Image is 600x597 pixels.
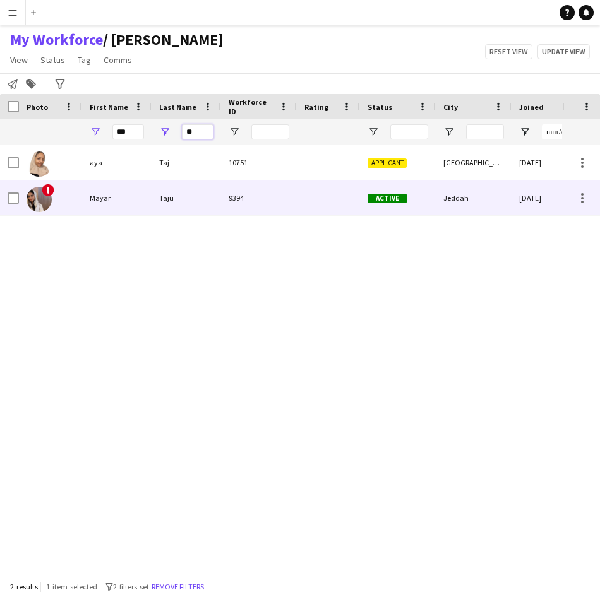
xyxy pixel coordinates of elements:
[5,76,20,92] app-action-btn: Notify workforce
[23,76,39,92] app-action-btn: Add to tag
[46,582,97,591] span: 1 item selected
[152,145,221,180] div: Taj
[90,126,101,138] button: Open Filter Menu
[90,102,128,112] span: First Name
[52,76,68,92] app-action-btn: Advanced filters
[82,145,152,180] div: aya
[27,102,48,112] span: Photo
[390,124,428,139] input: Status Filter Input
[221,145,297,180] div: 10751
[519,102,544,112] span: Joined
[42,184,54,196] span: !
[537,44,590,59] button: Update view
[99,52,137,68] a: Comms
[304,102,328,112] span: Rating
[512,180,587,215] div: [DATE]
[73,52,96,68] a: Tag
[5,52,33,68] a: View
[152,180,221,215] div: Taju
[27,151,52,177] img: aya Taj
[113,582,149,591] span: 2 filters set
[485,44,532,59] button: Reset view
[466,124,504,139] input: City Filter Input
[40,54,65,66] span: Status
[27,187,52,212] img: Mayar Taju
[103,30,224,49] span: Waad Ziyarah
[436,145,512,180] div: [GEOGRAPHIC_DATA]
[436,180,512,215] div: Jeddah
[159,126,171,138] button: Open Filter Menu
[10,54,28,66] span: View
[10,30,103,49] a: My Workforce
[512,145,587,180] div: [DATE]
[82,180,152,215] div: Mayar
[542,124,580,139] input: Joined Filter Input
[443,102,458,112] span: City
[368,102,392,112] span: Status
[229,126,240,138] button: Open Filter Menu
[368,194,407,203] span: Active
[159,102,196,112] span: Last Name
[104,54,132,66] span: Comms
[229,97,274,116] span: Workforce ID
[35,52,70,68] a: Status
[443,126,455,138] button: Open Filter Menu
[251,124,289,139] input: Workforce ID Filter Input
[182,124,213,139] input: Last Name Filter Input
[112,124,144,139] input: First Name Filter Input
[78,54,91,66] span: Tag
[221,180,297,215] div: 9394
[368,158,407,168] span: Applicant
[519,126,531,138] button: Open Filter Menu
[368,126,379,138] button: Open Filter Menu
[149,580,207,594] button: Remove filters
